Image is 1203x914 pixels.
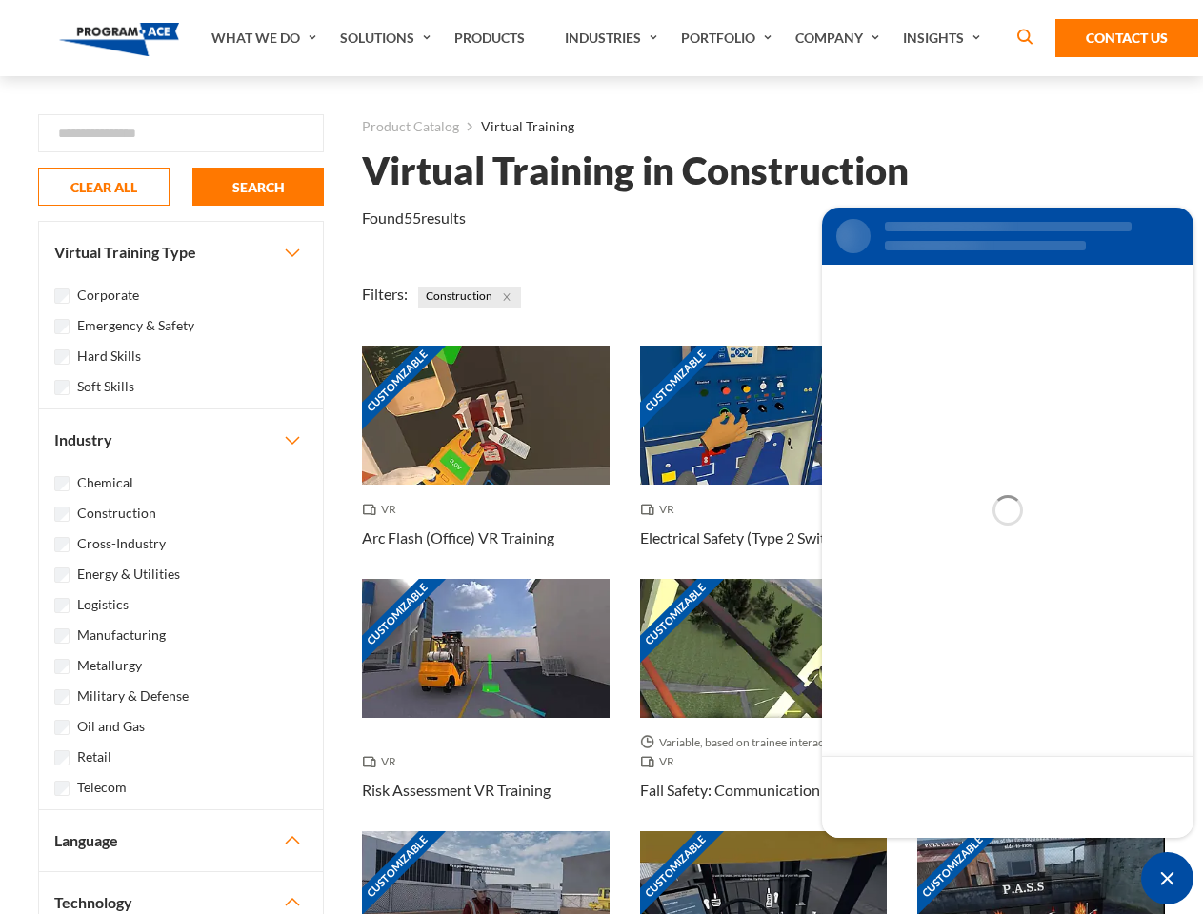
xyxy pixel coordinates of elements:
input: Energy & Utilities [54,567,70,583]
h1: Virtual Training in Construction [362,154,909,188]
a: Customizable Thumbnail - Arc Flash (Office) VR Training VR Arc Flash (Office) VR Training [362,346,610,579]
button: CLEAR ALL [38,168,170,206]
button: Industry [39,409,323,470]
label: Energy & Utilities [77,564,180,585]
input: Logistics [54,598,70,613]
label: Soft Skills [77,376,134,397]
button: Virtual Training Type [39,222,323,283]
input: Oil and Gas [54,720,70,735]
h3: Fall Safety: Communication Towers VR Training [640,779,888,802]
label: Hard Skills [77,346,141,367]
span: VR [640,752,682,771]
a: Customizable Thumbnail - Fall Safety: Communication Towers VR Training Variable, based on trainee... [640,579,888,831]
input: Chemical [54,476,70,491]
input: Corporate [54,288,70,304]
a: Customizable Thumbnail - Risk Assessment VR Training VR Risk Assessment VR Training [362,579,610,831]
em: 55 [404,209,421,227]
a: Product Catalog [362,114,459,139]
input: Cross-Industry [54,537,70,552]
input: Military & Defense [54,689,70,705]
input: Manufacturing [54,628,70,644]
span: Variable, based on trainee interaction with each section. [640,733,888,752]
p: Found results [362,207,466,229]
span: VR [640,500,682,519]
label: Military & Defense [77,685,189,706]
input: Emergency & Safety [54,319,70,334]
li: Virtual Training [459,114,574,139]
button: Language [39,810,323,871]
label: Manufacturing [77,625,166,646]
img: Program-Ace [59,23,180,56]
span: Minimize live chat window [1141,852,1193,904]
input: Construction [54,507,70,522]
label: Oil and Gas [77,716,145,737]
input: Soft Skills [54,380,70,395]
input: Hard Skills [54,349,70,365]
span: VR [362,500,404,519]
label: Metallurgy [77,655,142,676]
input: Telecom [54,781,70,796]
h3: Risk Assessment VR Training [362,779,551,802]
div: Chat Widget [1141,852,1193,904]
span: VR [362,752,404,771]
input: Retail [54,750,70,765]
button: Close [496,287,517,308]
h3: Electrical Safety (Type 2 Switchgear) VR Training [640,527,888,549]
h3: Arc Flash (Office) VR Training [362,527,554,549]
span: Filters: [362,285,408,303]
label: Chemical [77,472,133,493]
span: Construction [418,287,521,308]
label: Retail [77,746,111,767]
nav: breadcrumb [362,114,1165,139]
input: Metallurgy [54,659,70,674]
iframe: SalesIQ Chat Window [817,203,1198,843]
label: Telecom [77,777,127,798]
label: Corporate [77,285,139,306]
label: Cross-Industry [77,533,166,554]
label: Construction [77,503,156,524]
a: Customizable Thumbnail - Electrical Safety (Type 2 Switchgear) VR Training VR Electrical Safety (... [640,346,888,579]
label: Logistics [77,594,129,615]
a: Contact Us [1055,19,1198,57]
label: Emergency & Safety [77,315,194,336]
